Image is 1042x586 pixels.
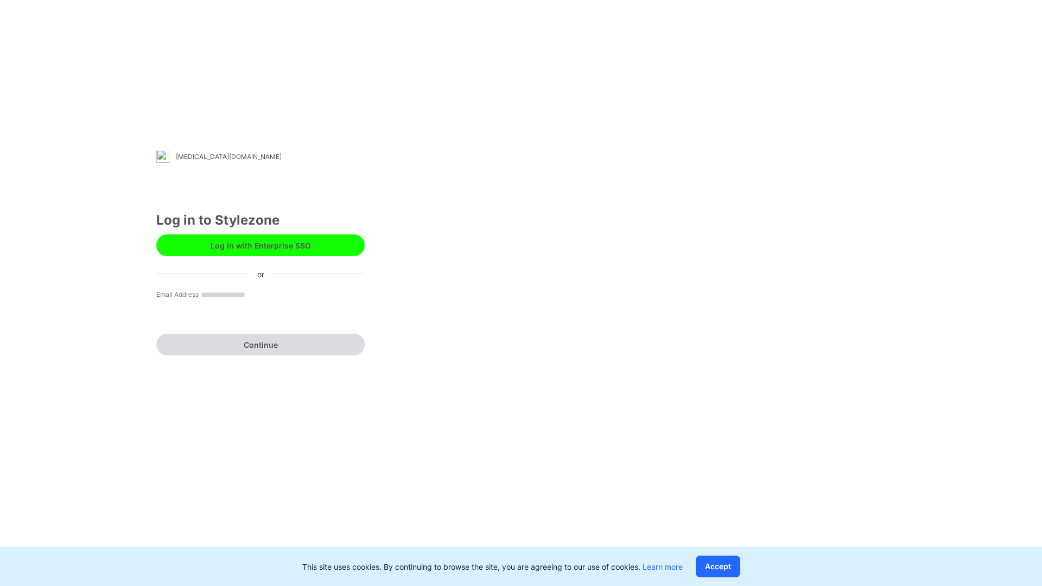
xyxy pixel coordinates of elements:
div: or [249,268,273,279]
button: Log in with Enterprise SSO [156,234,365,256]
a: [MEDICAL_DATA][DOMAIN_NAME] [156,150,365,163]
a: Learn more [643,562,683,571]
img: browzwear-logo.e42bd6dac1945053ebaf764b6aa21510.svg [879,27,1015,36]
button: Accept [696,556,740,577]
div: [MEDICAL_DATA][DOMAIN_NAME] [176,152,282,161]
p: This site uses cookies. By continuing to browse the site, you are agreeing to our use of cookies. [302,561,683,572]
div: Log in to Stylezone [156,211,365,230]
label: Email Address [156,290,199,298]
img: stylezone-logo.562084cfcfab977791bfbf7441f1a819.svg [156,150,169,163]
